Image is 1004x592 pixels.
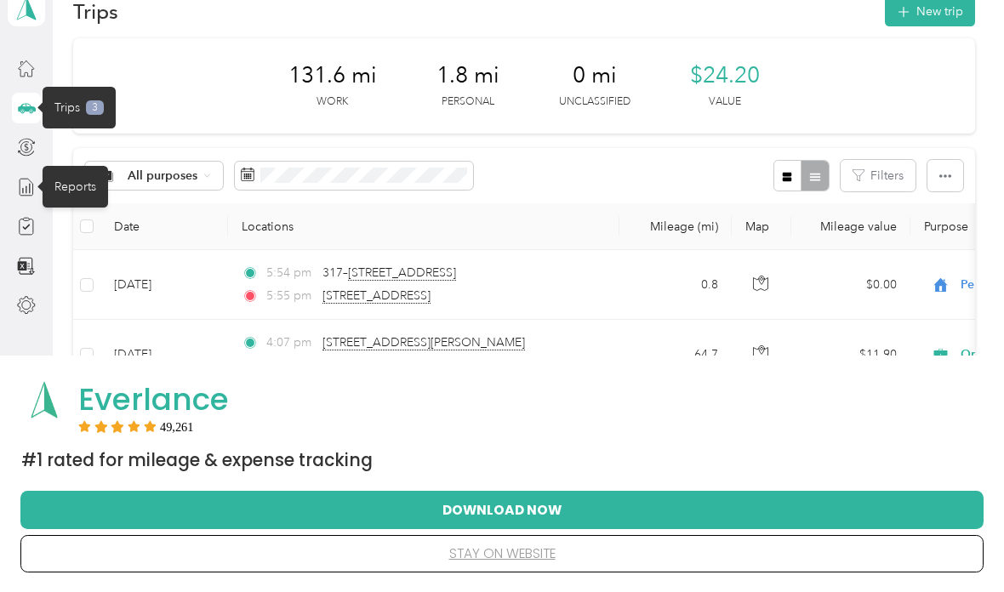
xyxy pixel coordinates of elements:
[48,536,956,572] button: stay on website
[73,3,118,20] h1: Trips
[732,203,791,250] th: Map
[288,62,377,89] span: 131.6 mi
[619,250,732,320] td: 0.8
[709,94,741,110] p: Value
[791,250,910,320] td: $0.00
[266,333,315,352] span: 4:07 pm
[266,287,315,305] span: 5:55 pm
[21,377,67,423] img: App logo
[78,420,194,432] div: Rating:5 stars
[442,94,494,110] p: Personal
[317,94,348,110] p: Work
[43,166,108,208] div: Reports
[573,62,617,89] span: 0 mi
[436,62,499,89] span: 1.8 mi
[791,203,910,250] th: Mileage value
[100,250,228,320] td: [DATE]
[78,378,229,421] span: Everlance
[160,422,194,432] span: User reviews count
[86,100,104,116] span: 3
[54,99,80,117] span: Trips
[228,203,619,250] th: Locations
[266,264,315,282] span: 5:54 pm
[48,492,956,527] button: Download Now
[841,160,916,191] button: Filters
[100,320,228,390] td: [DATE]
[619,320,732,390] td: 64.7
[322,265,456,281] span: 317–
[619,203,732,250] th: Mileage (mi)
[559,94,630,110] p: Unclassified
[791,320,910,390] td: $11.90
[690,62,760,89] span: $24.20
[21,448,373,472] span: #1 Rated for Mileage & Expense Tracking
[128,170,198,182] span: All purposes
[100,203,228,250] th: Date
